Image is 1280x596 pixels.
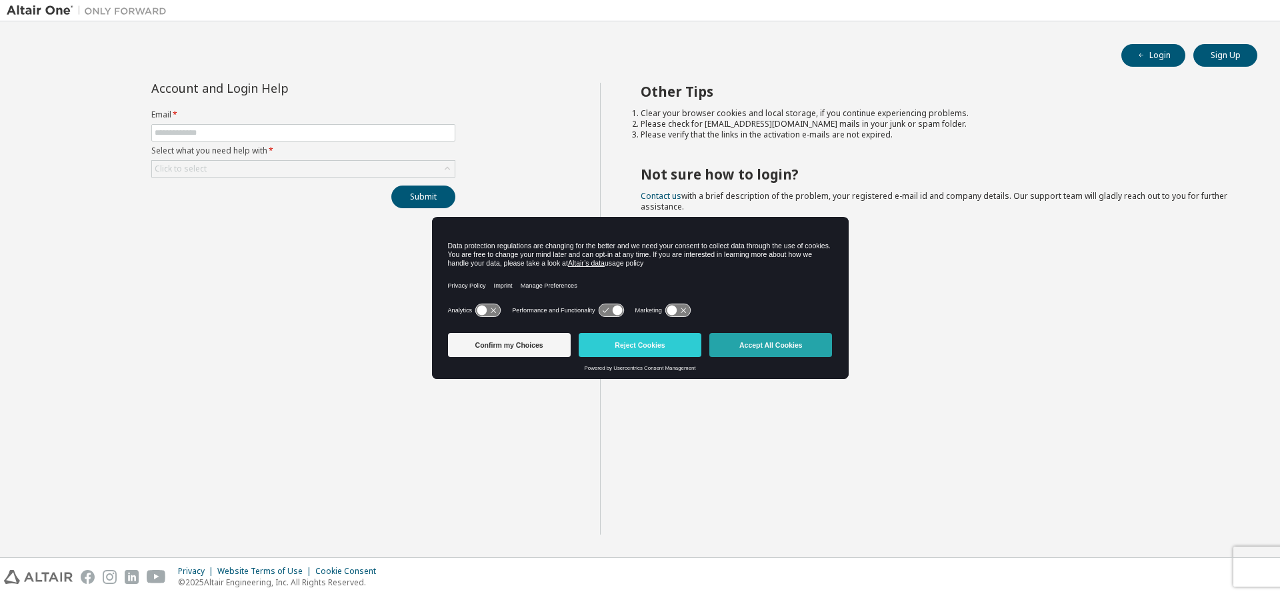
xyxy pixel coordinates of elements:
[151,109,455,120] label: Email
[1193,44,1257,67] button: Sign Up
[147,570,166,584] img: youtube.svg
[641,166,1234,183] h2: Not sure how to login?
[217,566,315,577] div: Website Terms of Use
[178,566,217,577] div: Privacy
[81,570,95,584] img: facebook.svg
[125,570,139,584] img: linkedin.svg
[103,570,117,584] img: instagram.svg
[7,4,173,17] img: Altair One
[641,129,1234,140] li: Please verify that the links in the activation e-mails are not expired.
[151,145,455,156] label: Select what you need help with
[1121,44,1185,67] button: Login
[641,190,1227,212] span: with a brief description of the problem, your registered e-mail id and company details. Our suppo...
[4,570,73,584] img: altair_logo.svg
[315,566,384,577] div: Cookie Consent
[391,186,455,208] button: Submit
[641,190,681,202] a: Contact us
[641,108,1234,119] li: Clear your browser cookies and local storage, if you continue experiencing problems.
[641,119,1234,129] li: Please check for [EMAIL_ADDRESS][DOMAIN_NAME] mails in your junk or spam folder.
[152,161,455,177] div: Click to select
[155,164,207,174] div: Click to select
[641,83,1234,100] h2: Other Tips
[178,577,384,588] p: © 2025 Altair Engineering, Inc. All Rights Reserved.
[151,83,395,93] div: Account and Login Help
